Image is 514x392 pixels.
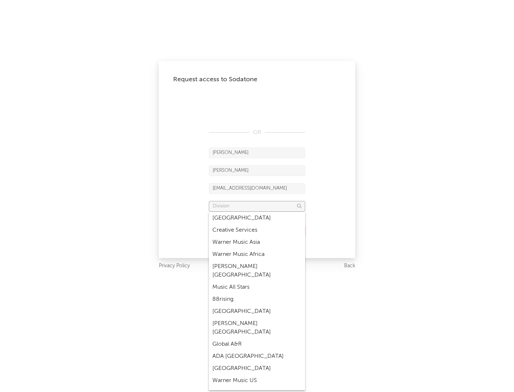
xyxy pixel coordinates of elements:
[209,261,305,281] div: [PERSON_NAME] [GEOGRAPHIC_DATA]
[209,165,305,176] input: Last Name
[209,248,305,261] div: Warner Music Africa
[209,201,305,212] input: Division
[209,224,305,236] div: Creative Services
[159,262,190,270] a: Privacy Policy
[209,338,305,350] div: Global A&R
[209,128,305,137] div: OR
[209,148,305,158] input: First Name
[209,236,305,248] div: Warner Music Asia
[209,362,305,375] div: [GEOGRAPHIC_DATA]
[209,350,305,362] div: ADA [GEOGRAPHIC_DATA]
[209,305,305,318] div: [GEOGRAPHIC_DATA]
[209,375,305,387] div: Warner Music US
[209,183,305,194] input: Email
[209,212,305,224] div: [GEOGRAPHIC_DATA]
[209,318,305,338] div: [PERSON_NAME] [GEOGRAPHIC_DATA]
[344,262,355,270] a: Back
[173,75,341,84] div: Request access to Sodatone
[209,293,305,305] div: 88rising
[209,281,305,293] div: Music All Stars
